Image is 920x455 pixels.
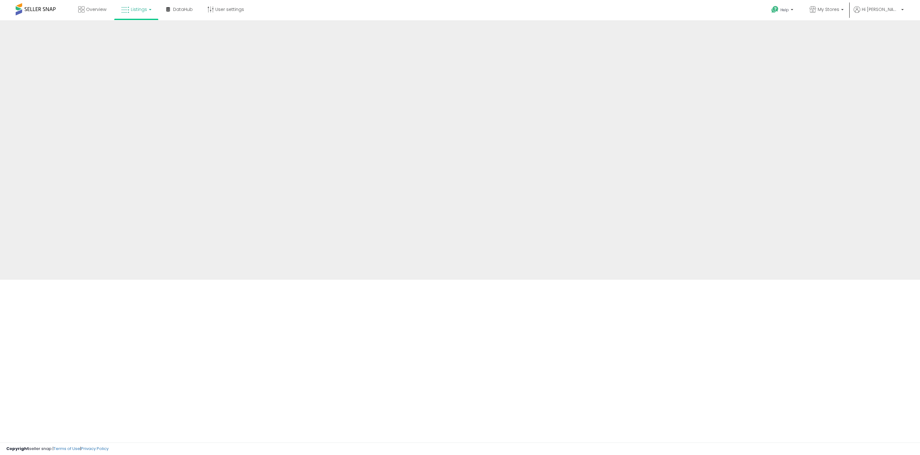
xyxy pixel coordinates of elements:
[86,6,106,12] span: Overview
[131,6,147,12] span: Listings
[766,1,800,20] a: Help
[818,6,839,12] span: My Stores
[780,7,789,12] span: Help
[771,6,779,13] i: Get Help
[173,6,193,12] span: DataHub
[862,6,899,12] span: Hi [PERSON_NAME]
[854,6,904,20] a: Hi [PERSON_NAME]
